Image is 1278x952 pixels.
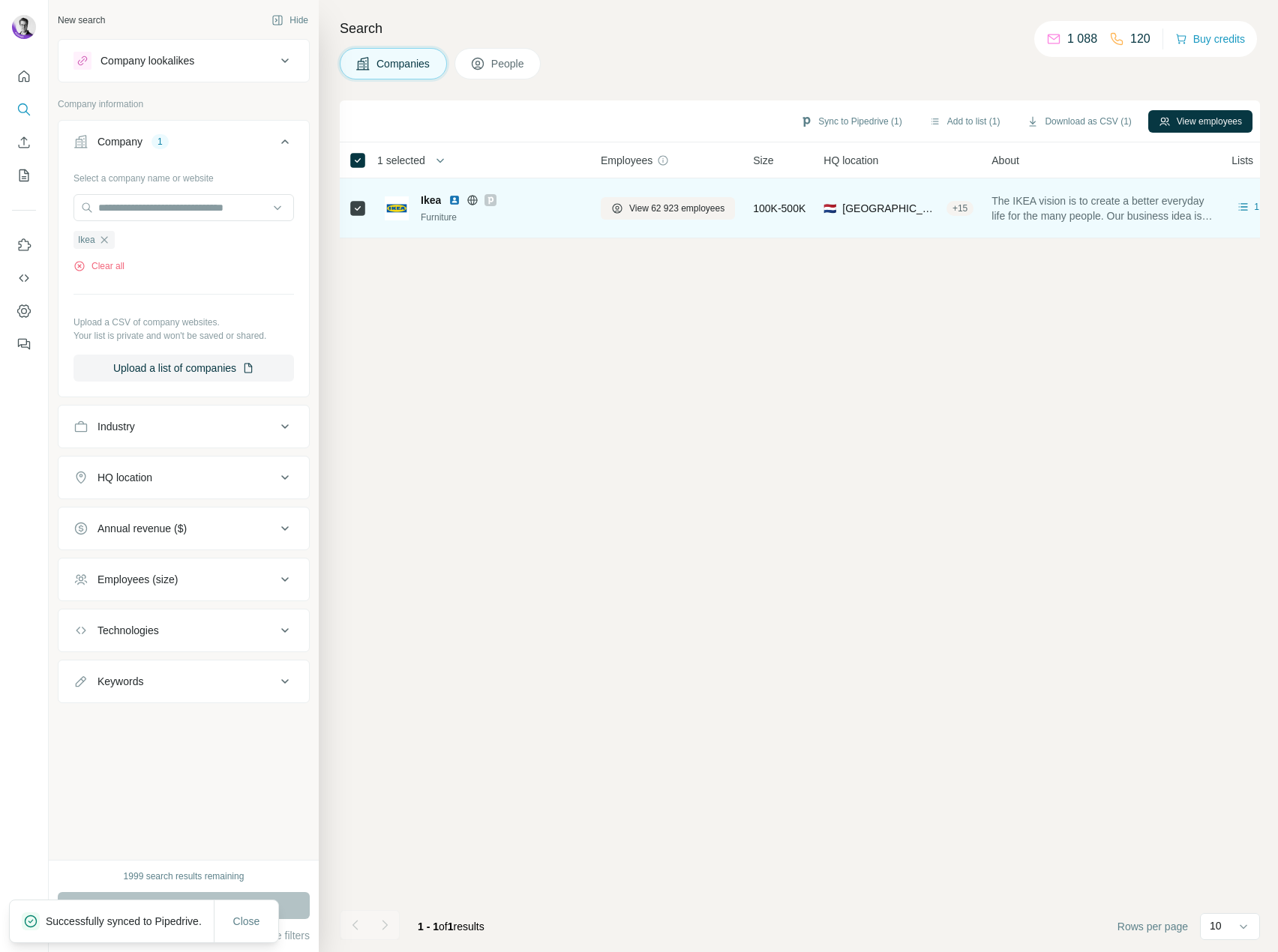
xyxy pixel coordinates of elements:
button: Download as CSV (1) [1016,110,1141,133]
button: Use Surfe API [12,265,36,292]
button: My lists [12,162,36,189]
button: HQ location [58,460,309,495]
span: Employees [601,153,652,168]
span: The IKEA vision is to create a better everyday life for the many people. Our business idea is to ... [991,193,1213,223]
img: Avatar [12,15,36,39]
button: View employees [1148,110,1252,133]
div: Employees (size) [97,572,178,587]
p: Successfully synced to Pipedrive. [46,914,214,929]
span: [GEOGRAPHIC_DATA], [GEOGRAPHIC_DATA] [842,201,940,216]
button: Upload a list of companies [73,355,294,382]
span: Close [233,914,260,929]
div: HQ location [97,470,152,485]
div: Annual revenue ($) [97,521,187,536]
span: of [439,921,448,933]
button: Clear all [73,259,124,273]
div: + 15 [946,202,973,215]
span: results [418,921,484,933]
p: 1 088 [1067,30,1097,48]
p: 120 [1130,30,1150,48]
div: 1999 search results remaining [124,870,244,883]
p: Upload a CSV of company websites. [73,316,294,329]
button: Sync to Pipedrive (1) [790,110,912,133]
div: Keywords [97,674,143,689]
p: Company information [58,97,310,111]
div: New search [58,13,105,27]
span: 1 - 1 [418,921,439,933]
button: Quick start [12,63,36,90]
p: Your list is private and won't be saved or shared. [73,329,294,343]
span: Ikea [421,193,441,208]
img: LinkedIn logo [448,194,460,206]
span: About [991,153,1019,168]
button: Add to list (1) [919,110,1011,133]
div: Company lookalikes [100,53,194,68]
button: Search [12,96,36,123]
button: Company1 [58,124,309,166]
div: Furniture [421,211,583,224]
button: Enrich CSV [12,129,36,156]
div: Industry [97,419,135,434]
button: Annual revenue ($) [58,510,309,546]
button: View 62 923 employees [601,197,735,220]
p: 10 [1210,918,1222,933]
span: Ikea [78,233,95,247]
button: Close [223,908,271,935]
span: View 62 923 employees [629,202,724,215]
button: Technologies [58,612,309,648]
button: Use Surfe on LinkedIn [12,232,36,259]
button: Feedback [12,331,36,358]
span: Rows per page [1117,919,1188,934]
button: Employees (size) [58,561,309,597]
span: 1 list [1254,200,1273,214]
span: Companies [376,56,431,71]
div: Select a company name or website [73,166,294,185]
button: Industry [58,409,309,445]
span: Size [753,153,773,168]
button: Dashboard [12,298,36,325]
button: Buy credits [1175,28,1245,49]
div: 1 [151,135,169,148]
span: Lists [1231,153,1253,168]
button: Hide [261,9,319,31]
span: 🇳🇱 [823,201,836,216]
div: Technologies [97,623,159,638]
span: 100K-500K [753,201,805,216]
h4: Search [340,18,1260,39]
span: 1 selected [377,153,425,168]
img: Logo of Ikea [385,196,409,220]
div: Company [97,134,142,149]
span: People [491,56,526,71]
span: HQ location [823,153,878,168]
span: 1 [448,921,454,933]
button: Company lookalikes [58,43,309,79]
button: Keywords [58,663,309,699]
